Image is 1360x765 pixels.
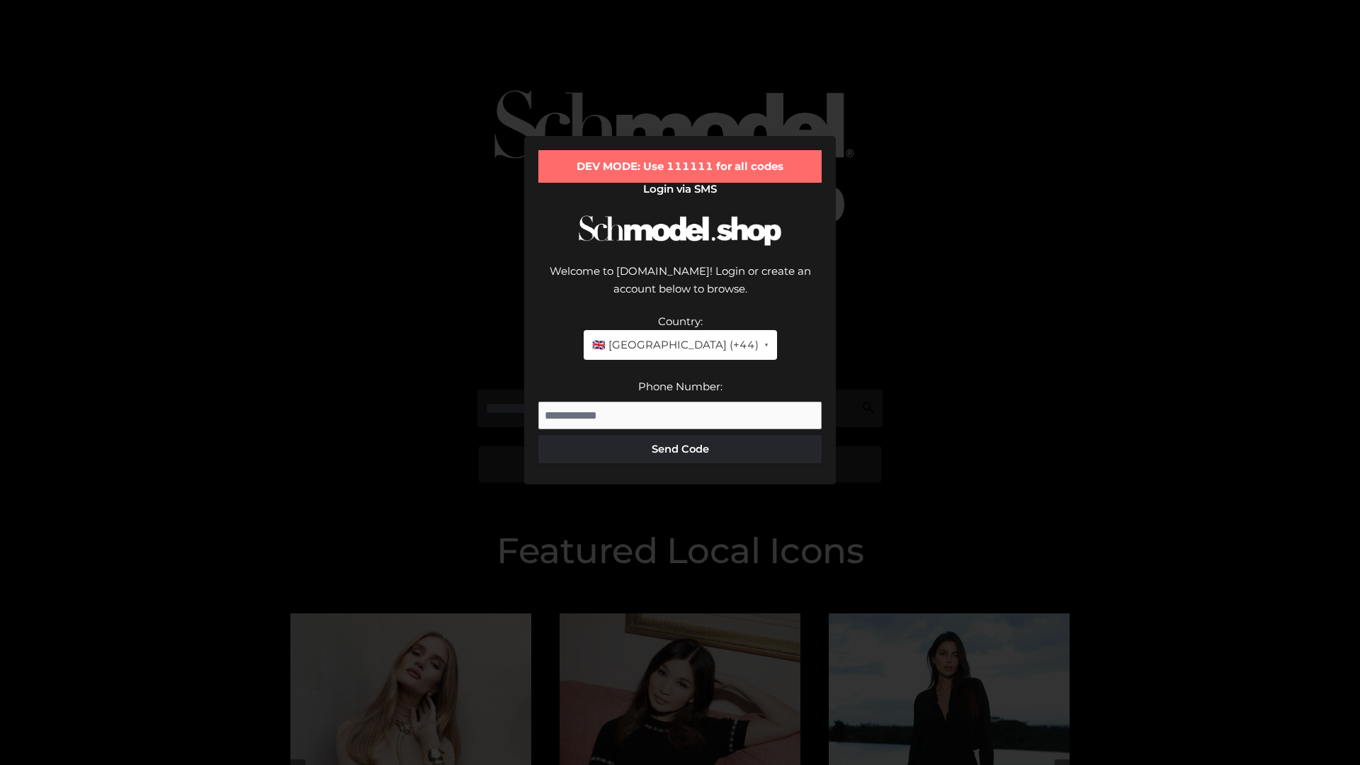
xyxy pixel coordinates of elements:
div: Welcome to [DOMAIN_NAME]! Login or create an account below to browse. [538,262,822,312]
div: DEV MODE: Use 111111 for all codes [538,150,822,183]
label: Phone Number: [638,380,722,393]
label: Country: [658,314,703,328]
button: Send Code [538,435,822,463]
span: 🇬🇧 [GEOGRAPHIC_DATA] (+44) [592,336,759,354]
h2: Login via SMS [538,183,822,195]
img: Schmodel Logo [574,203,786,259]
